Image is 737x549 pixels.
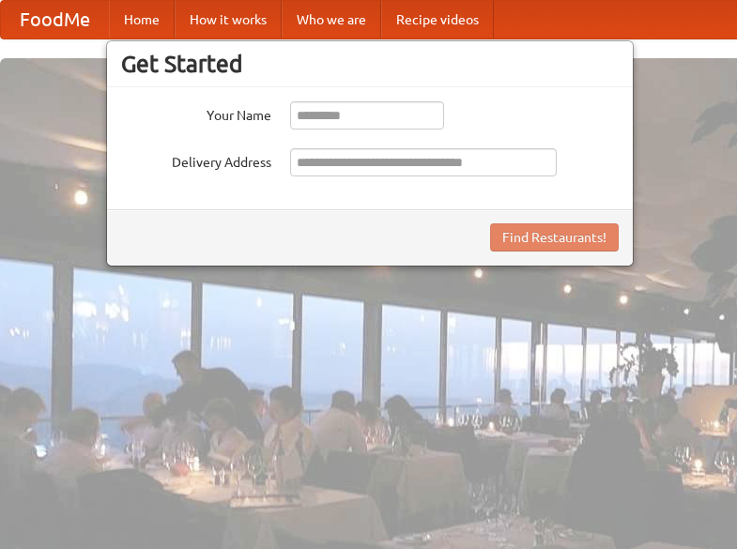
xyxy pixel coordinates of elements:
[121,101,271,125] label: Your Name
[121,50,619,78] h3: Get Started
[121,148,271,172] label: Delivery Address
[109,1,175,38] a: Home
[490,223,619,252] button: Find Restaurants!
[282,1,381,38] a: Who we are
[175,1,282,38] a: How it works
[1,1,109,38] a: FoodMe
[381,1,494,38] a: Recipe videos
